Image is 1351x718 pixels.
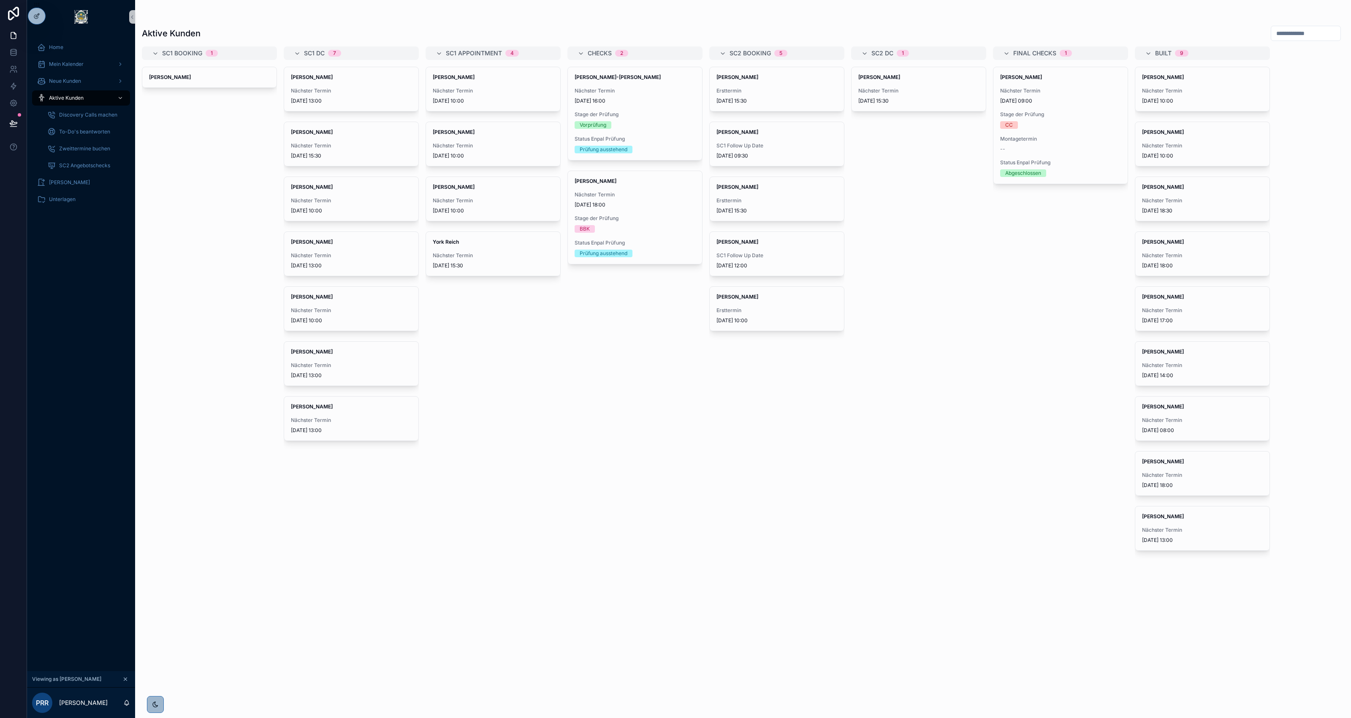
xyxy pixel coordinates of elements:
strong: [PERSON_NAME] [1142,348,1184,355]
strong: [PERSON_NAME] [291,348,333,355]
div: 7 [333,50,336,57]
span: SC1 Follow Up Date [716,252,837,259]
span: [DATE] 16:00 [575,98,695,104]
span: Nächster Termin [291,417,412,424]
span: [DATE] 18:00 [1142,262,1263,269]
span: [DATE] 18:30 [1142,207,1263,214]
div: 2 [620,50,623,57]
span: Nächster Termin [291,87,412,94]
span: Nächster Termin [1142,417,1263,424]
span: To-Do's beantworten [59,128,110,135]
a: [PERSON_NAME]Nächster Termin[DATE] 15:30 [284,122,419,166]
span: Checks [588,49,612,57]
span: Aktive Kunden [49,95,84,101]
span: Nächster Termin [1142,197,1263,204]
span: [DATE] 08:00 [1142,427,1263,434]
span: Viewing as [PERSON_NAME] [32,676,101,683]
a: Home [32,40,130,55]
span: [DATE] 10:00 [433,98,553,104]
a: [PERSON_NAME]Nächster Termin[DATE] 08:00 [1135,396,1270,441]
div: BBK [580,225,590,233]
strong: [PERSON_NAME] [291,403,333,410]
span: Stage der Prüfung [575,111,695,118]
strong: [PERSON_NAME] [1142,403,1184,410]
a: [PERSON_NAME] [142,67,277,88]
strong: [PERSON_NAME] [1000,74,1042,80]
div: 1 [211,50,213,57]
span: [DATE] 15:30 [858,98,979,104]
a: [PERSON_NAME]Nächster Termin[DATE] 09:00Stage der PrüfungCCMontagetermin--Status Enpal PrüfungAbg... [993,67,1128,184]
span: [DATE] 09:00 [1000,98,1121,104]
a: [PERSON_NAME]Nächster Termin[DATE] 13:00 [1135,506,1270,551]
span: [DATE] 14:00 [1142,372,1263,379]
strong: [PERSON_NAME] [1142,129,1184,135]
strong: [PERSON_NAME] [1142,513,1184,519]
strong: [PERSON_NAME] [291,184,333,190]
span: Mein Kalender [49,61,84,68]
span: Nächster Termin [858,87,979,94]
span: Ersttermin [716,307,837,314]
p: [PERSON_NAME] [59,699,108,707]
span: [DATE] 12:00 [716,262,837,269]
span: SC1 Appointment [446,49,502,57]
strong: [PERSON_NAME] [716,74,758,80]
span: [DATE] 15:30 [716,207,837,214]
span: Nächster Termin [575,87,695,94]
span: Neue Kunden [49,78,81,84]
a: [PERSON_NAME] [32,175,130,190]
div: 9 [1180,50,1183,57]
a: Mein Kalender [32,57,130,72]
span: [DATE] 13:00 [1142,537,1263,544]
strong: [PERSON_NAME] [291,239,333,245]
span: Status Enpal Prüfung [575,136,695,142]
span: Nächster Termin [291,252,412,259]
span: [DATE] 10:00 [291,207,412,214]
a: [PERSON_NAME]Nächster Termin[DATE] 13:00 [284,231,419,276]
span: SC1 Follow Up Date [716,142,837,149]
span: Nächster Termin [291,142,412,149]
span: SC1 DC [304,49,325,57]
span: Nächster Termin [1142,472,1263,479]
img: App logo [74,10,88,24]
strong: [PERSON_NAME] [433,129,475,135]
div: Prüfung ausstehend [580,146,627,153]
a: To-Do's beantworten [42,124,130,139]
span: [DATE] 18:00 [1142,482,1263,489]
strong: [PERSON_NAME] [1142,74,1184,80]
a: [PERSON_NAME]Nächster Termin[DATE] 10:00 [1135,67,1270,112]
div: 4 [510,50,514,57]
span: Montagetermin [1000,136,1121,142]
span: [DATE] 13:00 [291,262,412,269]
div: 1 [1065,50,1067,57]
a: [PERSON_NAME]Nächster Termin[DATE] 13:00 [284,396,419,441]
a: Zweittermine buchen [42,141,130,156]
span: Nächster Termin [1142,87,1263,94]
strong: [PERSON_NAME] [716,129,758,135]
a: [PERSON_NAME]Nächster Termin[DATE] 13:00 [284,341,419,386]
span: SC2 DC [871,49,893,57]
span: [DATE] 13:00 [291,427,412,434]
span: [DATE] 13:00 [291,372,412,379]
span: Nächster Termin [433,87,553,94]
span: Nächster Termin [433,197,553,204]
span: [DATE] 10:00 [1142,98,1263,104]
span: PRR [36,698,49,708]
div: scrollable content [27,34,135,218]
span: Nächster Termin [1142,362,1263,369]
a: [PERSON_NAME]-[PERSON_NAME]Nächster Termin[DATE] 16:00Stage der PrüfungVorprüfungStatus Enpal Prü... [567,67,703,160]
a: [PERSON_NAME]Nächster Termin[DATE] 10:00 [426,122,561,166]
div: 5 [779,50,782,57]
span: [DATE] 18:00 [575,201,695,208]
span: [DATE] 13:00 [291,98,412,104]
span: SC2 Booking [730,49,771,57]
a: [PERSON_NAME]Nächster Termin[DATE] 10:00 [284,177,419,221]
span: Nächster Termin [291,362,412,369]
span: Nächster Termin [433,142,553,149]
span: [DATE] 15:30 [716,98,837,104]
span: Stage der Prüfung [575,215,695,222]
a: [PERSON_NAME]Nächster Termin[DATE] 14:00 [1135,341,1270,386]
span: -- [1000,146,1005,152]
span: Nächster Termin [291,307,412,314]
a: [PERSON_NAME]Nächster Termin[DATE] 18:00Stage der PrüfungBBKStatus Enpal PrüfungPrüfung ausstehend [567,171,703,264]
strong: [PERSON_NAME] [1142,458,1184,465]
